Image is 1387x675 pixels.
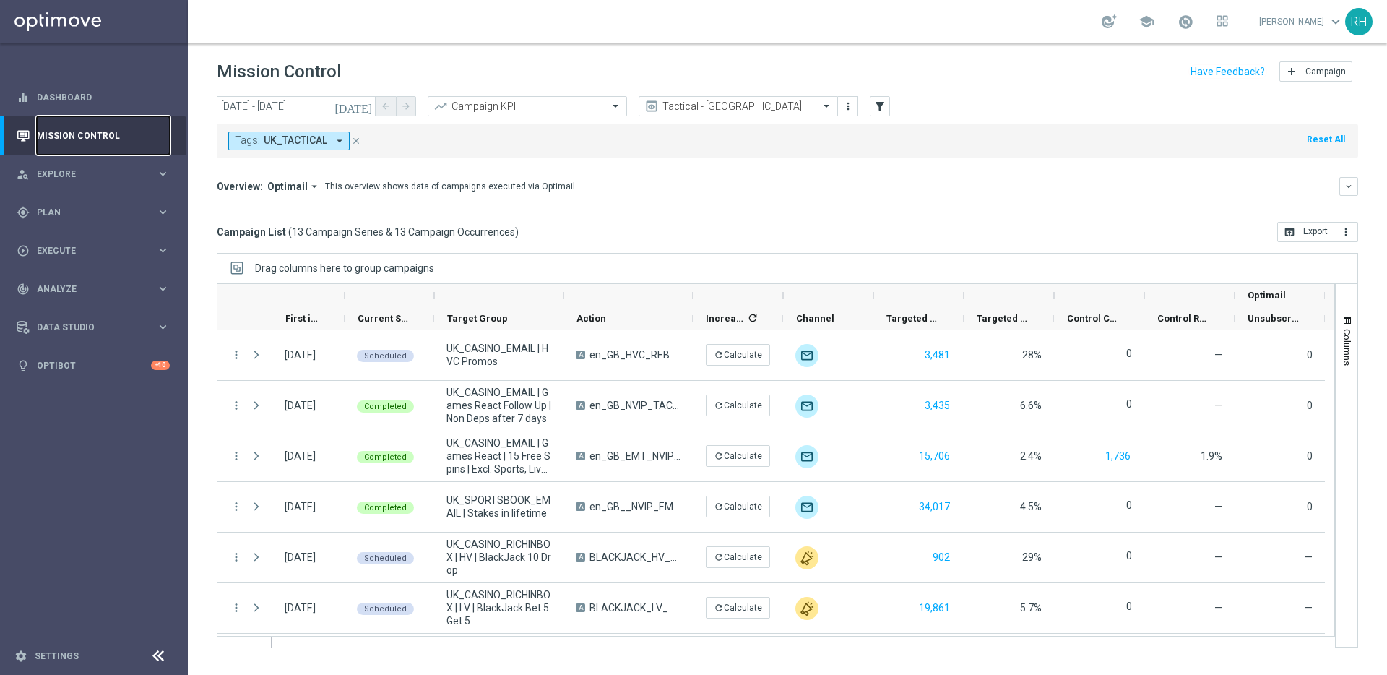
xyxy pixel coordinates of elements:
[917,599,951,617] button: 19,861
[230,601,243,614] button: more_vert
[17,91,30,104] i: equalizer
[364,503,407,512] span: Completed
[795,597,818,620] img: Other
[714,552,724,562] i: refresh
[1286,66,1297,77] i: add
[1305,602,1313,614] span: —
[1022,551,1042,563] span: 29%
[308,180,321,193] i: arrow_drop_down
[1067,313,1120,324] span: Control Customers
[446,386,551,425] span: UK_CASINO_EMAIL | Games React Follow Up | Non Deps after 7 days
[217,330,272,381] div: Press SPACE to select this row.
[841,98,855,115] button: more_vert
[264,134,327,147] span: UK_TACTICAL
[17,359,30,372] i: lightbulb
[156,282,170,296] i: keyboard_arrow_right
[1341,329,1353,366] span: Columns
[1214,501,1222,512] span: —
[364,452,407,462] span: Completed
[795,395,818,418] img: Optimail
[272,583,1325,634] div: Press SPACE to select this row.
[1284,226,1295,238] i: open_in_browser
[16,92,170,103] div: equalizer Dashboard
[333,134,346,147] i: arrow_drop_down
[1305,551,1313,563] span: —
[357,500,414,514] colored-tag: Completed
[357,348,414,362] colored-tag: Scheduled
[230,551,243,564] i: more_vert
[977,313,1029,324] span: Targeted Response Rate
[795,496,818,519] img: Optimail
[706,344,770,366] button: refreshCalculate
[576,502,585,511] span: A
[364,402,407,411] span: Completed
[706,496,770,517] button: refreshCalculate
[37,78,170,116] a: Dashboard
[714,603,724,613] i: refresh
[401,101,411,111] i: arrow_forward
[16,322,170,333] button: Data Studio keyboard_arrow_right
[428,96,627,116] ng-select: Campaign KPI
[263,180,325,193] button: Optimail arrow_drop_down
[37,116,170,155] a: Mission Control
[272,533,1325,583] div: Press SPACE to select this row.
[288,225,292,238] span: (
[1345,8,1373,35] div: RH
[151,361,170,370] div: +10
[285,601,316,614] div: 22 Aug 2025, Friday
[272,431,1325,482] div: Press SPACE to select this row.
[16,168,170,180] button: person_search Explore keyboard_arrow_right
[795,546,818,569] div: Other
[1214,602,1222,614] span: —
[217,482,272,533] div: Press SPACE to select this row.
[14,650,27,663] i: settings
[589,399,680,412] span: en_GB_NVIP_TAC_GM__NONDEPS_STAKE20GET50_250815
[37,170,156,179] span: Explore
[285,500,316,513] div: 22 Aug 2025, Friday
[156,320,170,334] i: keyboard_arrow_right
[1020,450,1042,462] span: 2.4%
[358,313,410,324] span: Current Status
[446,494,551,520] span: UK_SPORTSBOOK_EMAIL | Stakes in lifetime
[17,244,30,257] i: play_circle_outline
[923,397,951,415] button: 3,435
[747,312,759,324] i: refresh
[285,348,316,361] div: 22 Aug 2025, Friday
[576,603,585,612] span: A
[255,262,434,274] div: Row Groups
[1248,290,1286,301] span: Optimail
[1305,66,1346,77] span: Campaign
[17,244,156,257] div: Execute
[1126,549,1132,562] label: 0
[396,96,416,116] button: arrow_forward
[917,447,951,465] button: 15,706
[714,350,724,360] i: refresh
[714,502,724,512] i: refresh
[217,180,263,193] h3: Overview:
[285,399,316,412] div: 22 Aug 2025, Friday
[1328,14,1344,30] span: keyboard_arrow_down
[576,452,585,460] span: A
[255,262,434,274] span: Drag columns here to group campaigns
[714,400,724,410] i: refresh
[795,344,818,367] img: Optimail
[589,601,680,614] span: BLACKJACK_LV_BET5GET5
[795,445,818,468] img: Optimail
[1307,450,1313,462] span: 0
[267,180,308,193] span: Optimail
[576,351,585,359] span: A
[156,167,170,181] i: keyboard_arrow_right
[16,283,170,295] div: track_changes Analyze keyboard_arrow_right
[217,381,272,431] div: Press SPACE to select this row.
[1191,66,1265,77] input: Have Feedback?
[447,313,508,324] span: Target Group
[515,225,519,238] span: )
[1344,181,1354,192] i: keyboard_arrow_down
[644,99,659,113] i: preview
[16,360,170,371] button: lightbulb Optibot +10
[923,346,951,364] button: 3,481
